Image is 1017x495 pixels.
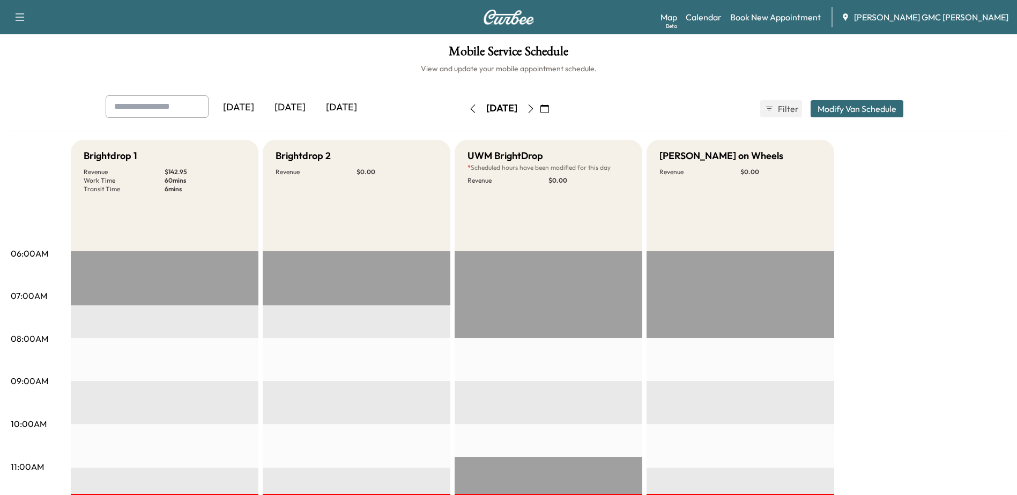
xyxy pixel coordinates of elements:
[811,100,903,117] button: Modify Van Schedule
[165,176,246,185] p: 60 mins
[659,148,783,163] h5: [PERSON_NAME] on Wheels
[483,10,535,25] img: Curbee Logo
[165,185,246,193] p: 6 mins
[84,148,137,163] h5: Brightdrop 1
[11,45,1006,63] h1: Mobile Service Schedule
[666,22,677,30] div: Beta
[11,63,1006,74] h6: View and update your mobile appointment schedule.
[659,168,740,176] p: Revenue
[778,102,797,115] span: Filter
[11,289,47,302] p: 07:00AM
[11,332,48,345] p: 08:00AM
[11,374,48,387] p: 09:00AM
[660,11,677,24] a: MapBeta
[264,95,316,120] div: [DATE]
[548,176,629,185] p: $ 0.00
[84,185,165,193] p: Transit Time
[740,168,821,176] p: $ 0.00
[165,168,246,176] p: $ 142.95
[486,102,517,115] div: [DATE]
[11,247,48,260] p: 06:00AM
[316,95,367,120] div: [DATE]
[730,11,821,24] a: Book New Appointment
[467,148,543,163] h5: UWM BrightDrop
[467,176,548,185] p: Revenue
[11,417,47,430] p: 10:00AM
[467,163,629,172] p: Scheduled hours have been modified for this day
[760,100,802,117] button: Filter
[357,168,437,176] p: $ 0.00
[213,95,264,120] div: [DATE]
[686,11,722,24] a: Calendar
[11,460,44,473] p: 11:00AM
[276,148,331,163] h5: Brightdrop 2
[84,168,165,176] p: Revenue
[854,11,1008,24] span: [PERSON_NAME] GMC [PERSON_NAME]
[276,168,357,176] p: Revenue
[84,176,165,185] p: Work Time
